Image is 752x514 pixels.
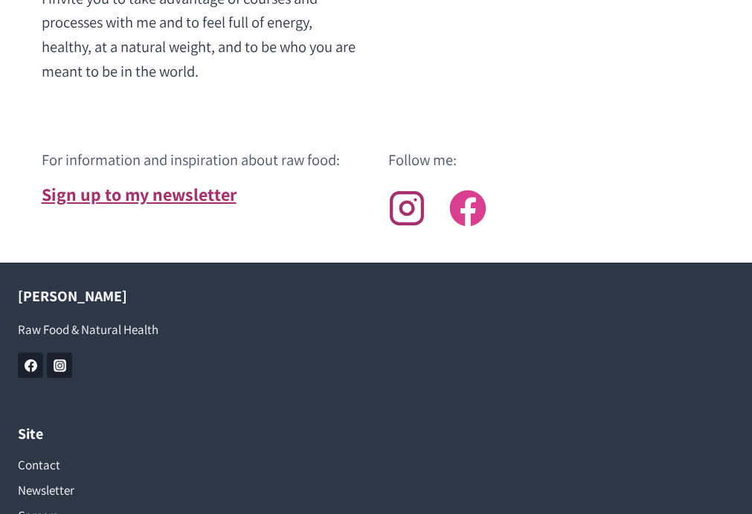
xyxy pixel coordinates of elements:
[18,423,734,445] h2: Site
[18,320,734,340] p: Raw Food & Natural Health
[18,285,734,307] h2: [PERSON_NAME]
[18,353,43,378] a: Facebook
[388,149,457,172] h6: Follow me:
[42,182,237,206] a: Sign up to my newsletter
[42,149,340,172] h6: For information and inspiration about raw food:
[18,452,734,478] a: Contact
[47,353,72,378] a: Instagram
[18,478,734,503] a: Newsletter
